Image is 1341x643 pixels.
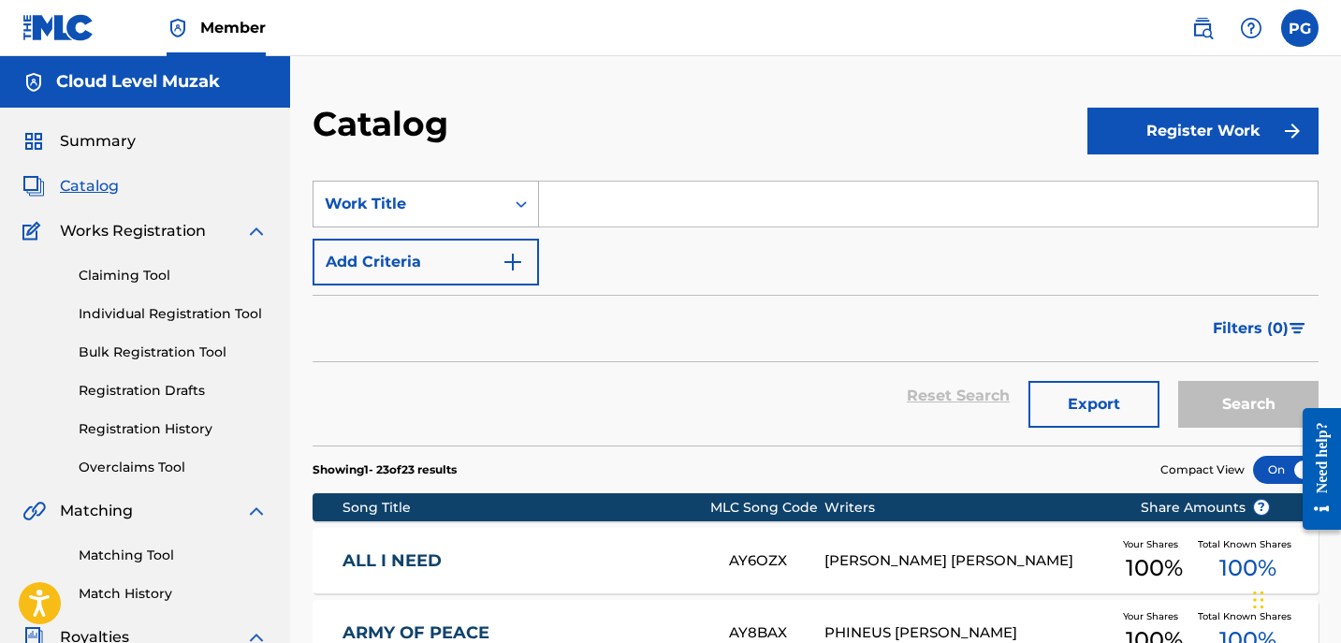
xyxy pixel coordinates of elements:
[824,550,1111,572] div: [PERSON_NAME] [PERSON_NAME]
[1219,551,1276,585] span: 100 %
[1184,9,1221,47] a: Public Search
[1232,9,1270,47] div: Help
[313,239,539,285] button: Add Criteria
[22,220,47,242] img: Works Registration
[245,220,268,242] img: expand
[245,500,268,522] img: expand
[60,130,136,153] span: Summary
[1126,551,1183,585] span: 100 %
[1281,120,1304,142] img: f7272a7cc735f4ea7f67.svg
[1240,17,1262,39] img: help
[79,584,268,604] a: Match History
[22,130,45,153] img: Summary
[729,550,824,572] div: AY6OZX
[710,498,825,518] div: MLC Song Code
[313,461,457,478] p: Showing 1 - 23 of 23 results
[1289,393,1341,544] iframe: Resource Center
[313,103,458,145] h2: Catalog
[343,498,709,518] div: Song Title
[79,381,268,401] a: Registration Drafts
[1247,553,1341,643] iframe: Chat Widget
[60,500,133,522] span: Matching
[79,458,268,477] a: Overclaims Tool
[313,181,1319,446] form: Search Form
[167,17,189,39] img: Top Rightsholder
[60,175,119,197] span: Catalog
[79,266,268,285] a: Claiming Tool
[1123,537,1186,551] span: Your Shares
[1253,572,1264,628] div: Drag
[79,304,268,324] a: Individual Registration Tool
[200,17,266,38] span: Member
[1160,461,1245,478] span: Compact View
[343,550,704,572] a: ALL I NEED
[1281,9,1319,47] div: User Menu
[79,546,268,565] a: Matching Tool
[1198,609,1299,623] span: Total Known Shares
[325,193,493,215] div: Work Title
[1191,17,1214,39] img: search
[1087,108,1319,154] button: Register Work
[22,130,136,153] a: SummarySummary
[22,175,119,197] a: CatalogCatalog
[1202,305,1319,352] button: Filters (0)
[1198,537,1299,551] span: Total Known Shares
[22,71,45,94] img: Accounts
[1141,498,1270,518] span: Share Amounts
[22,14,95,41] img: MLC Logo
[1290,323,1305,334] img: filter
[22,175,45,197] img: Catalog
[502,251,524,273] img: 9d2ae6d4665cec9f34b9.svg
[1123,609,1186,623] span: Your Shares
[60,220,206,242] span: Works Registration
[79,343,268,362] a: Bulk Registration Tool
[56,71,220,93] h5: Cloud Level Muzak
[1254,500,1269,515] span: ?
[1028,381,1159,428] button: Export
[79,419,268,439] a: Registration History
[824,498,1111,518] div: Writers
[22,500,46,522] img: Matching
[1213,317,1289,340] span: Filters ( 0 )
